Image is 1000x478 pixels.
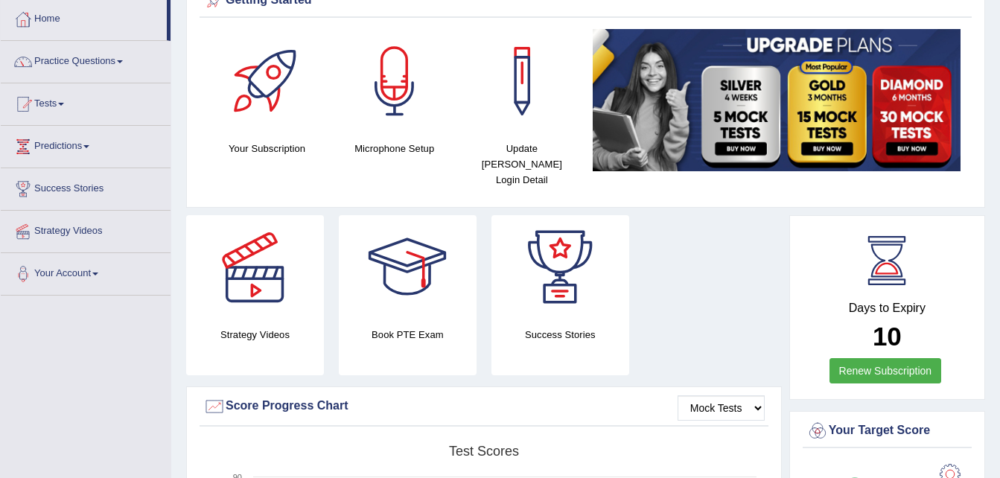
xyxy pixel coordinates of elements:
[806,420,968,442] div: Your Target Score
[593,29,961,171] img: small5.jpg
[186,327,324,342] h4: Strategy Videos
[1,83,171,121] a: Tests
[491,327,629,342] h4: Success Stories
[1,126,171,163] a: Predictions
[338,141,450,156] h4: Microphone Setup
[465,141,578,188] h4: Update [PERSON_NAME] Login Detail
[1,41,171,78] a: Practice Questions
[339,327,477,342] h4: Book PTE Exam
[449,444,519,459] tspan: Test scores
[1,168,171,205] a: Success Stories
[829,358,942,383] a: Renew Subscription
[1,253,171,290] a: Your Account
[806,302,968,315] h4: Days to Expiry
[1,211,171,248] a: Strategy Videos
[203,395,765,418] div: Score Progress Chart
[211,141,323,156] h4: Your Subscription
[873,322,902,351] b: 10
